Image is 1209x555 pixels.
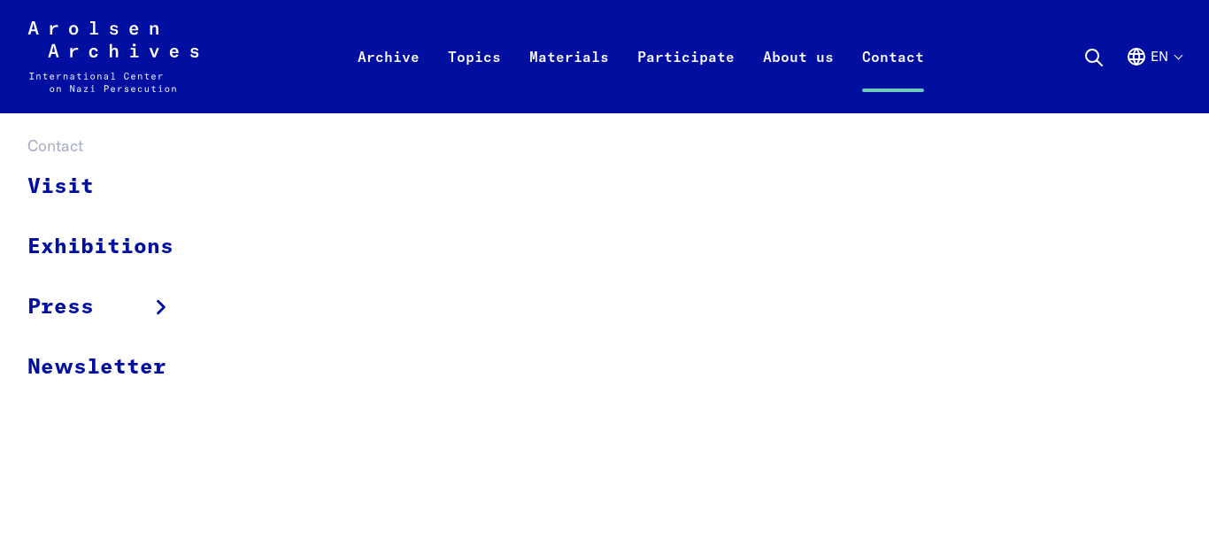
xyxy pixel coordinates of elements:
[343,21,938,92] nav: Primary
[27,337,196,397] a: Newsletter
[434,42,515,113] a: Topics
[515,42,623,113] a: Materials
[27,217,196,277] a: Exhibitions
[343,42,434,113] a: Archive
[27,158,196,397] ul: Contact
[749,42,848,113] a: About us
[27,158,196,217] a: Visit
[848,42,938,113] a: Contact
[623,42,749,113] a: Participate
[27,291,94,323] span: Press
[1126,46,1182,110] button: English, language selection
[27,277,196,337] a: Press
